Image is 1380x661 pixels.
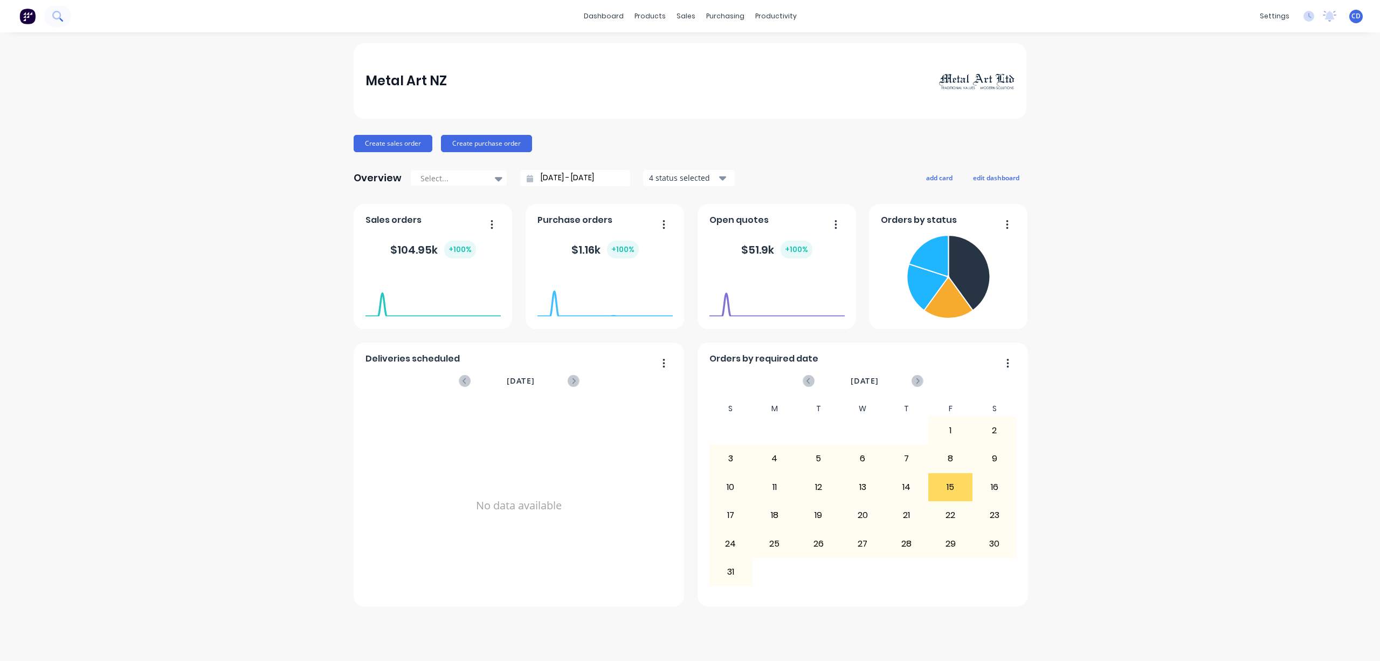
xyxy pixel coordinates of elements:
div: $ 104.95k [390,241,476,258]
div: purchasing [701,8,750,24]
div: 4 [753,445,796,472]
div: 29 [929,530,972,557]
div: 18 [753,502,796,529]
div: 13 [841,474,884,501]
div: 12 [797,474,840,501]
div: 31 [709,558,753,585]
div: 26 [797,530,840,557]
div: 6 [841,445,884,472]
div: + 100 % [607,241,639,258]
span: CD [1351,11,1361,21]
span: Sales orders [365,214,422,227]
div: 9 [973,445,1016,472]
span: Orders by status [881,214,957,227]
div: No data available [365,401,673,610]
div: 7 [885,445,928,472]
div: + 100 % [781,241,812,258]
div: T [797,401,841,417]
span: Purchase orders [537,214,612,227]
div: 1 [929,417,972,444]
div: sales [671,8,701,24]
div: 2 [973,417,1016,444]
div: 19 [797,502,840,529]
button: edit dashboard [966,171,1026,185]
div: 14 [885,474,928,501]
div: settings [1254,8,1295,24]
div: 30 [973,530,1016,557]
div: 20 [841,502,884,529]
div: Overview [354,167,402,189]
div: 3 [709,445,753,472]
button: 4 status selected [643,170,735,186]
img: Factory [19,8,36,24]
div: 10 [709,474,753,501]
div: $ 51.9k [741,241,812,258]
div: 8 [929,445,972,472]
div: 28 [885,530,928,557]
div: productivity [750,8,802,24]
div: 15 [929,474,972,501]
div: 16 [973,474,1016,501]
div: Metal Art NZ [365,70,447,92]
div: 4 status selected [649,172,717,183]
div: + 100 % [444,241,476,258]
div: 23 [973,502,1016,529]
div: 22 [929,502,972,529]
div: M [753,401,797,417]
div: S [972,401,1017,417]
div: S [709,401,753,417]
div: T [885,401,929,417]
span: Deliveries scheduled [365,352,460,365]
span: [DATE] [851,375,879,387]
a: dashboard [578,8,629,24]
img: Metal Art NZ [939,72,1015,90]
span: Open quotes [709,214,769,227]
span: [DATE] [507,375,535,387]
div: 17 [709,502,753,529]
button: Create sales order [354,135,432,152]
div: 27 [841,530,884,557]
div: $ 1.16k [571,241,639,258]
button: Create purchase order [441,135,532,152]
div: 21 [885,502,928,529]
div: 11 [753,474,796,501]
div: W [840,401,885,417]
div: products [629,8,671,24]
button: add card [919,171,960,185]
div: F [928,401,972,417]
div: 24 [709,530,753,557]
div: 5 [797,445,840,472]
div: 25 [753,530,796,557]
